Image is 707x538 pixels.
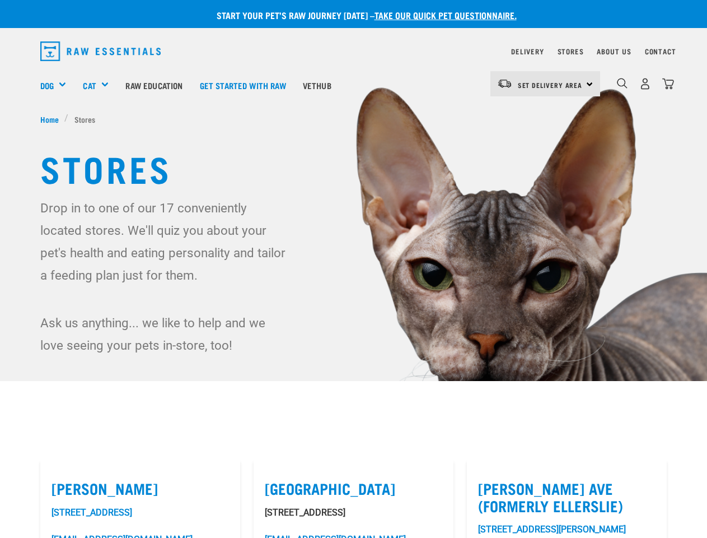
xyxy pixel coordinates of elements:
img: Raw Essentials Logo [40,41,161,61]
a: Delivery [511,49,544,53]
span: Set Delivery Area [518,83,583,87]
p: [STREET_ADDRESS] [265,506,442,520]
a: Contact [645,49,676,53]
img: van-moving.png [497,78,512,89]
label: [PERSON_NAME] Ave (Formerly Ellerslie) [478,480,656,514]
h1: Stores [40,147,667,188]
img: home-icon@2x.png [662,78,674,90]
img: user.png [639,78,651,90]
a: take our quick pet questionnaire. [374,12,517,17]
nav: breadcrumbs [40,113,667,125]
img: home-icon-1@2x.png [617,78,628,89]
label: [PERSON_NAME] [51,480,229,497]
a: Vethub [294,63,340,108]
a: About Us [597,49,631,53]
label: [GEOGRAPHIC_DATA] [265,480,442,497]
a: [STREET_ADDRESS] [51,507,132,518]
a: Dog [40,79,54,92]
a: Raw Education [117,63,191,108]
a: Cat [83,79,96,92]
p: Ask us anything... we like to help and we love seeing your pets in-store, too! [40,312,291,356]
p: Drop in to one of our 17 conveniently located stores. We'll quiz you about your pet's health and ... [40,197,291,286]
a: Stores [558,49,584,53]
span: Home [40,113,59,125]
nav: dropdown navigation [31,37,676,66]
a: Get started with Raw [191,63,294,108]
a: [STREET_ADDRESS][PERSON_NAME] [478,524,626,535]
a: Home [40,113,65,125]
